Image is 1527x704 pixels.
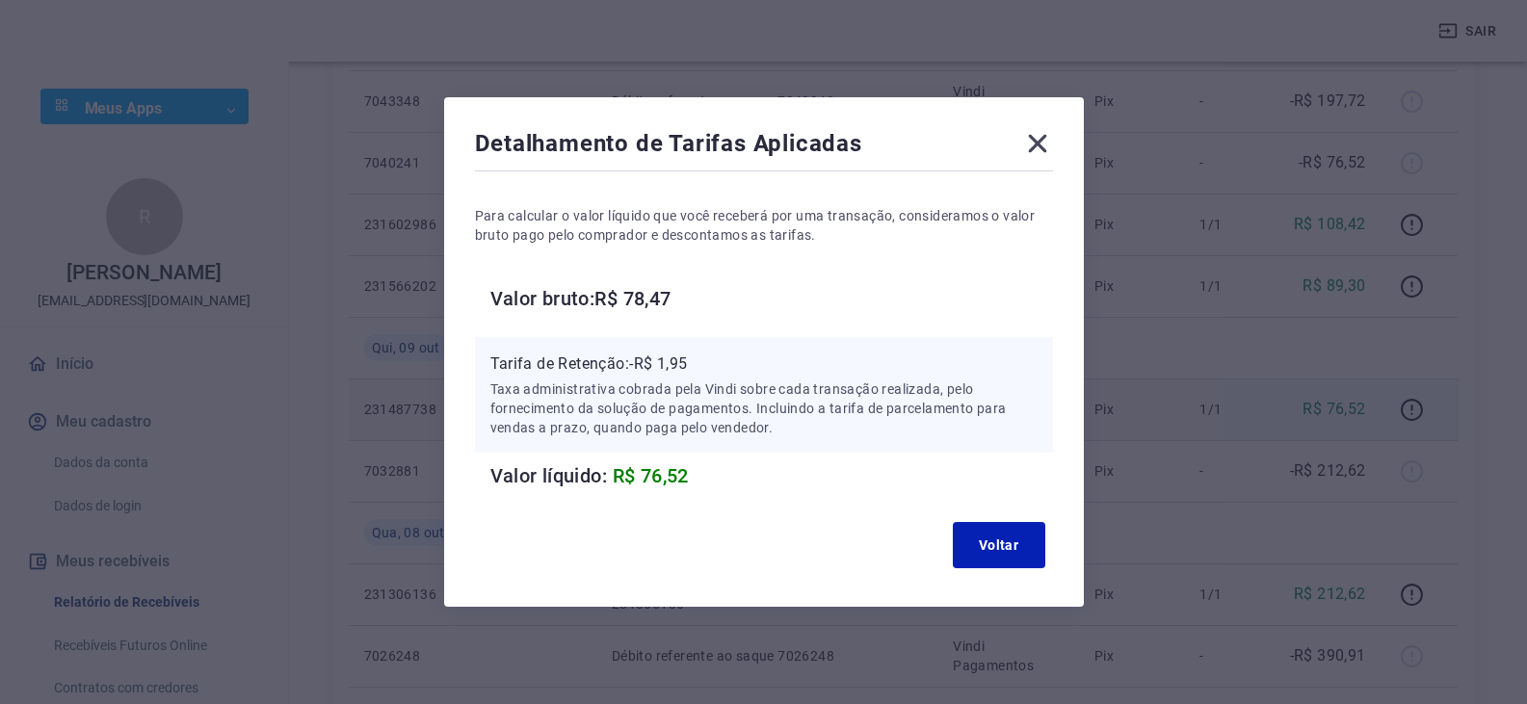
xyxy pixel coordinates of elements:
div: Detalhamento de Tarifas Aplicadas [475,128,1053,167]
p: Taxa administrativa cobrada pela Vindi sobre cada transação realizada, pelo fornecimento da soluç... [490,379,1038,437]
button: Voltar [953,522,1045,568]
h6: Valor líquido: [490,460,1053,491]
p: Para calcular o valor líquido que você receberá por uma transação, consideramos o valor bruto pag... [475,206,1053,245]
span: R$ 76,52 [613,464,689,487]
p: Tarifa de Retenção: -R$ 1,95 [490,352,1038,376]
h6: Valor bruto: R$ 78,47 [490,283,1053,314]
